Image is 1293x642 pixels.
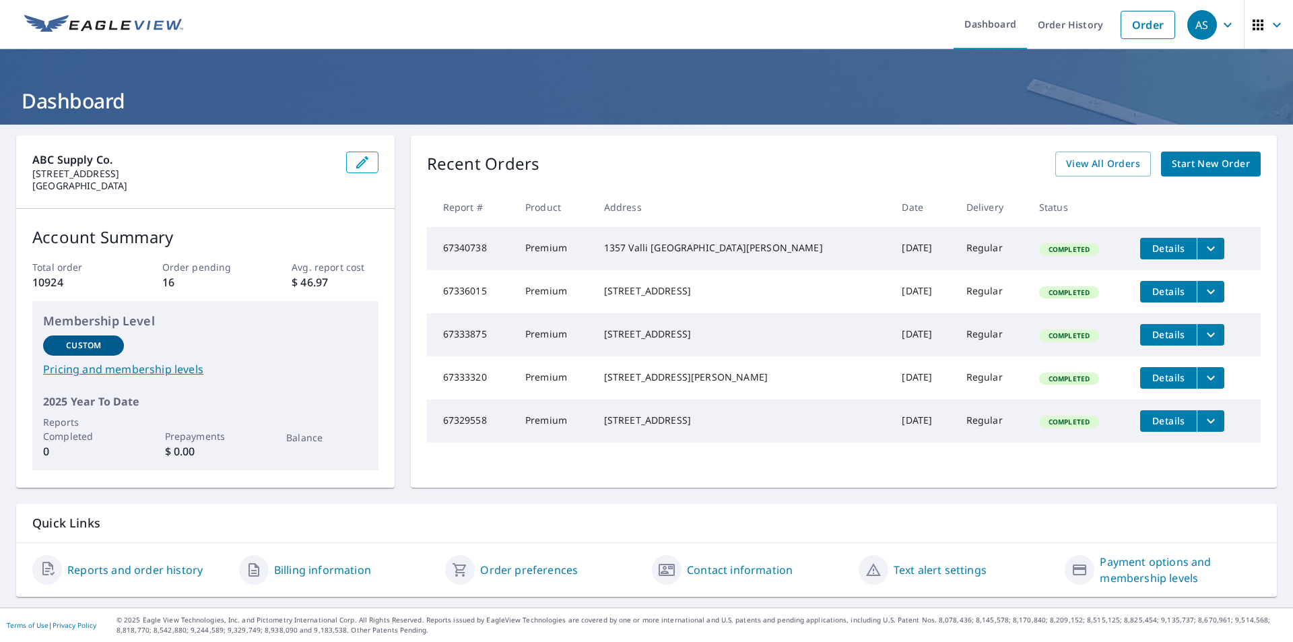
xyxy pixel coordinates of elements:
td: Premium [515,356,593,399]
button: detailsBtn-67336015 [1140,281,1197,302]
button: detailsBtn-67333320 [1140,367,1197,389]
p: 2025 Year To Date [43,393,368,410]
img: EV Logo [24,15,183,35]
th: Date [891,187,955,227]
span: View All Orders [1066,156,1140,172]
p: $ 46.97 [292,274,378,290]
a: Start New Order [1161,152,1261,176]
th: Report # [427,187,515,227]
p: 16 [162,274,248,290]
td: Regular [956,399,1028,443]
p: Total order [32,260,119,274]
td: Regular [956,313,1028,356]
button: filesDropdownBtn-67333875 [1197,324,1224,346]
span: Completed [1040,331,1098,340]
button: detailsBtn-67333875 [1140,324,1197,346]
a: Terms of Use [7,620,48,630]
a: Pricing and membership levels [43,361,368,377]
th: Delivery [956,187,1028,227]
p: Quick Links [32,515,1261,532]
button: filesDropdownBtn-67340738 [1197,238,1224,259]
a: Order preferences [480,562,578,578]
div: [STREET_ADDRESS] [604,284,881,298]
button: filesDropdownBtn-67333320 [1197,367,1224,389]
div: AS [1187,10,1217,40]
td: Premium [515,227,593,270]
p: Balance [286,430,367,445]
td: Regular [956,227,1028,270]
td: [DATE] [891,399,955,443]
td: [DATE] [891,356,955,399]
p: [STREET_ADDRESS] [32,168,335,180]
p: Membership Level [43,312,368,330]
th: Status [1028,187,1129,227]
p: Account Summary [32,225,378,249]
p: | [7,621,96,629]
p: Order pending [162,260,248,274]
div: 1357 Valli [GEOGRAPHIC_DATA][PERSON_NAME] [604,241,881,255]
td: [DATE] [891,270,955,313]
span: Details [1148,242,1189,255]
a: Payment options and membership levels [1100,554,1261,586]
p: Prepayments [165,429,246,443]
a: Contact information [687,562,793,578]
a: Order [1121,11,1175,39]
td: [DATE] [891,227,955,270]
p: Custom [66,340,101,352]
td: Premium [515,270,593,313]
button: filesDropdownBtn-67336015 [1197,281,1224,302]
p: $ 0.00 [165,443,246,459]
td: Regular [956,356,1028,399]
p: Avg. report cost [292,260,378,274]
th: Address [593,187,892,227]
button: filesDropdownBtn-67329558 [1197,410,1224,432]
a: Reports and order history [67,562,203,578]
a: Billing information [274,562,371,578]
span: Completed [1040,288,1098,297]
p: [GEOGRAPHIC_DATA] [32,180,335,192]
td: Premium [515,399,593,443]
td: Premium [515,313,593,356]
h1: Dashboard [16,87,1277,115]
span: Details [1148,371,1189,384]
span: Completed [1040,417,1098,426]
th: Product [515,187,593,227]
a: View All Orders [1055,152,1151,176]
span: Details [1148,285,1189,298]
button: detailsBtn-67340738 [1140,238,1197,259]
span: Completed [1040,374,1098,383]
span: Details [1148,328,1189,341]
div: [STREET_ADDRESS] [604,327,881,341]
p: 0 [43,443,124,459]
a: Privacy Policy [53,620,96,630]
td: [DATE] [891,313,955,356]
td: 67336015 [427,270,515,313]
td: 67333875 [427,313,515,356]
p: Reports Completed [43,415,124,443]
p: © 2025 Eagle View Technologies, Inc. and Pictometry International Corp. All Rights Reserved. Repo... [117,615,1286,635]
span: Details [1148,414,1189,427]
p: 10924 [32,274,119,290]
td: 67329558 [427,399,515,443]
td: 67340738 [427,227,515,270]
p: Recent Orders [427,152,540,176]
div: [STREET_ADDRESS] [604,414,881,427]
a: Text alert settings [894,562,987,578]
button: detailsBtn-67329558 [1140,410,1197,432]
p: ABC Supply Co. [32,152,335,168]
span: Start New Order [1172,156,1250,172]
td: 67333320 [427,356,515,399]
td: Regular [956,270,1028,313]
span: Completed [1040,245,1098,254]
div: [STREET_ADDRESS][PERSON_NAME] [604,371,881,384]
